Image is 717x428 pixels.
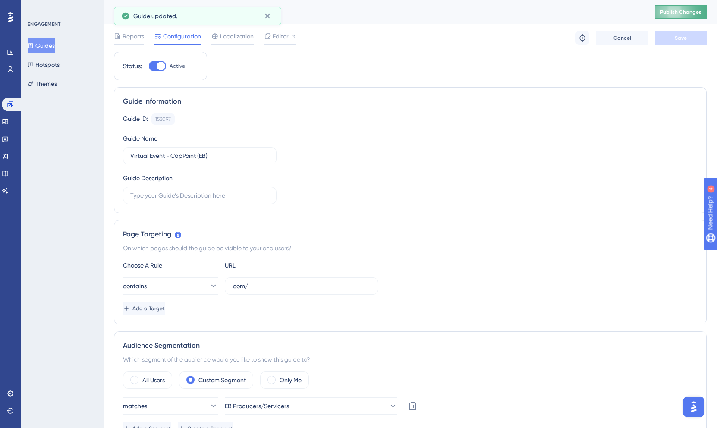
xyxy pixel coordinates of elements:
span: Editor [273,31,289,41]
div: Status: [123,61,142,71]
span: Configuration [163,31,201,41]
button: Save [655,31,707,45]
button: Add a Target [123,302,165,315]
div: On which pages should the guide be visible to your end users? [123,243,698,253]
div: 153097 [155,116,171,123]
button: Guides [28,38,55,53]
div: Which segment of the audience would you like to show this guide to? [123,354,698,365]
input: yourwebsite.com/path [232,281,371,291]
div: Guide Information [123,96,698,107]
span: Add a Target [132,305,165,312]
div: Virtual Event - CapPoint (EB) [114,6,633,18]
span: Cancel [613,35,631,41]
span: Publish Changes [660,9,701,16]
div: ENGAGEMENT [28,21,60,28]
button: Cancel [596,31,648,45]
span: matches [123,401,147,411]
span: Need Help? [20,2,54,13]
iframe: UserGuiding AI Assistant Launcher [681,394,707,420]
div: Choose A Rule [123,260,218,271]
label: Custom Segment [198,375,246,385]
div: Guide ID: [123,113,148,125]
span: Reports [123,31,144,41]
button: Publish Changes [655,5,707,19]
button: Hotspots [28,57,60,72]
div: URL [225,260,320,271]
span: Localization [220,31,254,41]
span: EB Producers/Servicers [225,401,289,411]
input: Type your Guide’s Name here [130,151,269,160]
div: Audience Segmentation [123,340,698,351]
button: EB Producers/Servicers [225,397,397,415]
span: Save [675,35,687,41]
input: Type your Guide’s Description here [130,191,269,200]
button: matches [123,397,218,415]
div: 4 [60,4,63,11]
button: Themes [28,76,57,91]
button: contains [123,277,218,295]
span: Active [170,63,185,69]
div: Page Targeting [123,229,698,239]
span: contains [123,281,147,291]
div: Guide Name [123,133,157,144]
span: Guide updated. [133,11,177,21]
label: Only Me [280,375,302,385]
label: All Users [142,375,165,385]
div: Guide Description [123,173,173,183]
